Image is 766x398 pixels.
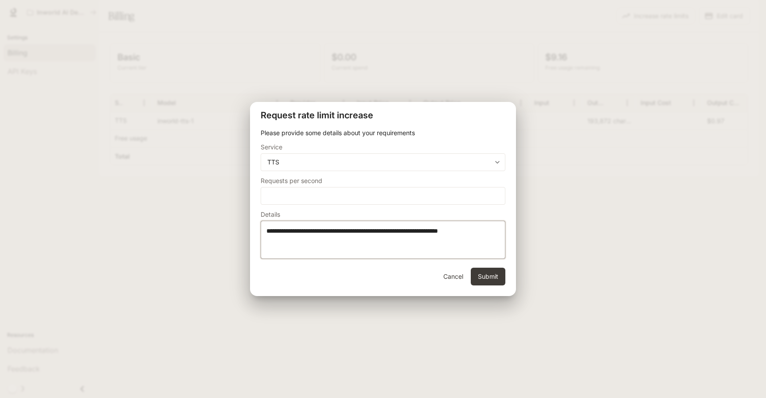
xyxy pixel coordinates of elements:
p: Service [261,144,282,150]
button: Submit [471,268,505,285]
div: TTS [261,158,505,167]
p: Details [261,211,280,218]
p: Requests per second [261,178,322,184]
h2: Request rate limit increase [250,102,516,129]
button: Cancel [439,268,467,285]
p: Please provide some details about your requirements [261,129,505,137]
